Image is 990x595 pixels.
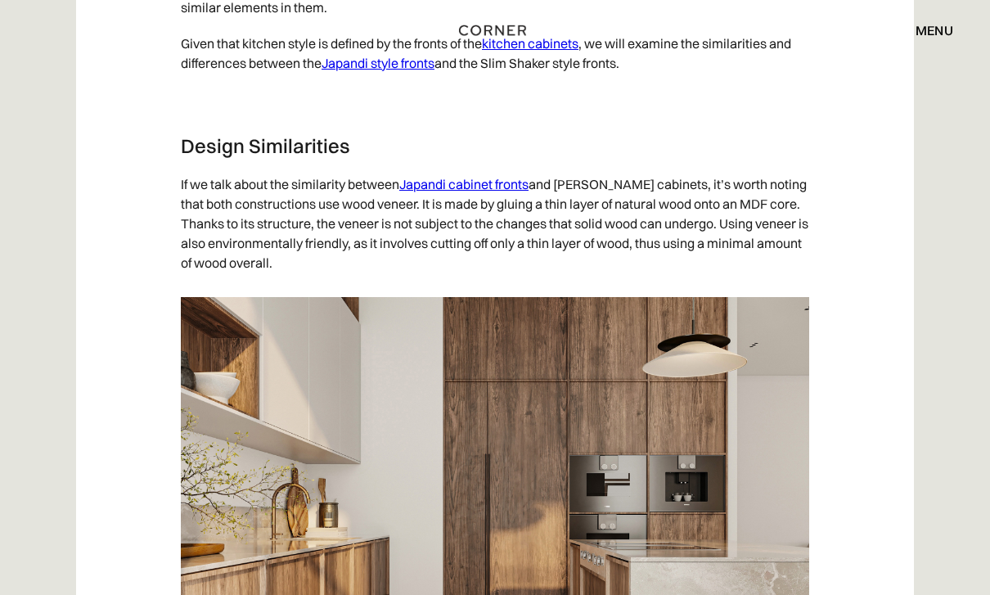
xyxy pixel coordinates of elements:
[450,20,539,41] a: home
[181,81,809,117] p: ‍
[916,24,953,37] div: menu
[322,55,434,71] a: Japandi style fronts
[181,133,809,158] h3: Design Similarities
[899,16,953,44] div: menu
[181,166,809,281] p: If we talk about the similarity between and [PERSON_NAME] cabinets, it’s worth noting that both c...
[399,176,529,192] a: Japandi cabinet fronts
